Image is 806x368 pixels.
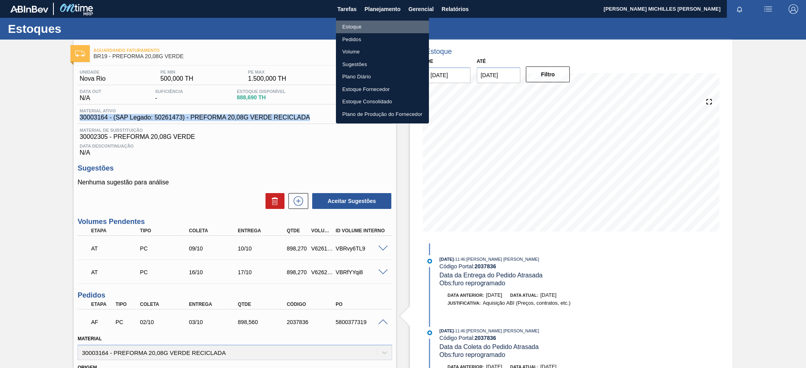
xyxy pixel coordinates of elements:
a: Estoque [336,21,429,33]
a: Estoque Consolidado [336,95,429,108]
a: Estoque Fornecedor [336,83,429,96]
a: Volume [336,46,429,58]
a: Plano de Produção do Fornecedor [336,108,429,121]
a: Plano Diário [336,70,429,83]
a: Pedidos [336,33,429,46]
a: Sugestões [336,58,429,71]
